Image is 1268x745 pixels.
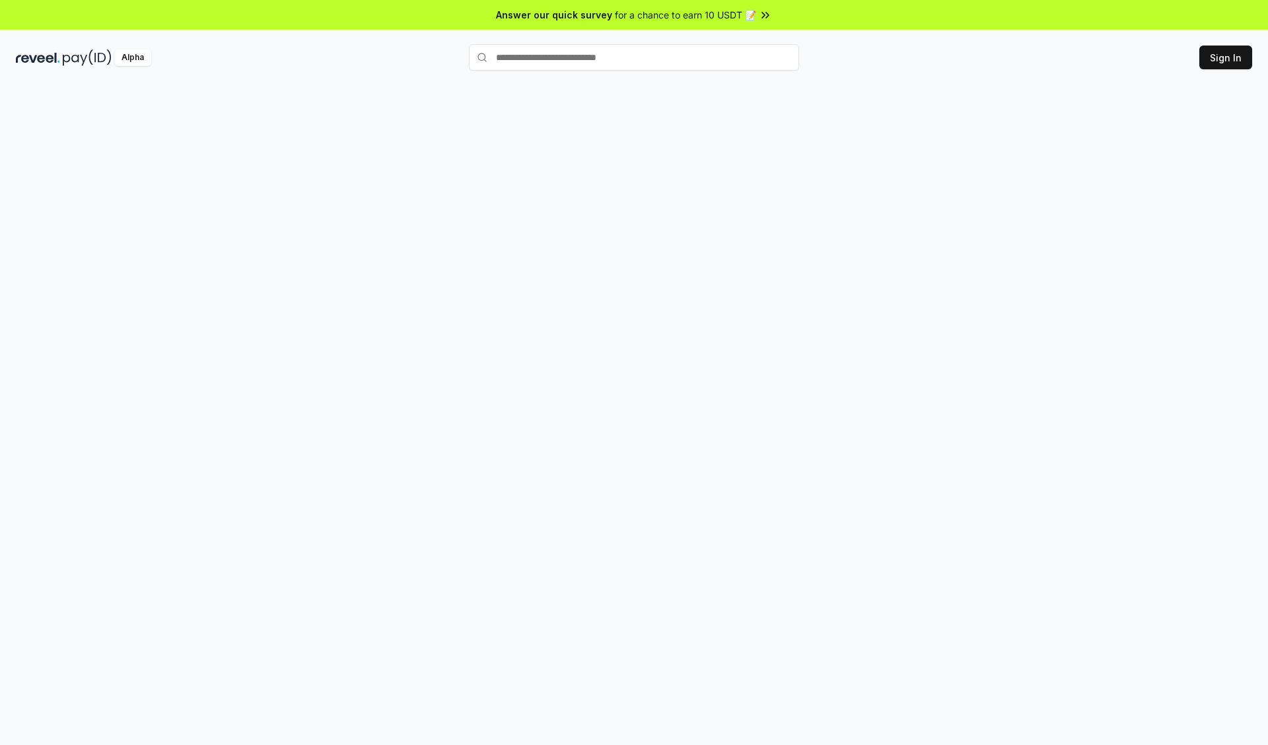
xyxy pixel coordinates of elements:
div: Alpha [114,49,151,66]
button: Sign In [1199,46,1252,69]
img: reveel_dark [16,49,60,66]
span: for a chance to earn 10 USDT 📝 [615,8,756,22]
img: pay_id [63,49,112,66]
span: Answer our quick survey [496,8,612,22]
